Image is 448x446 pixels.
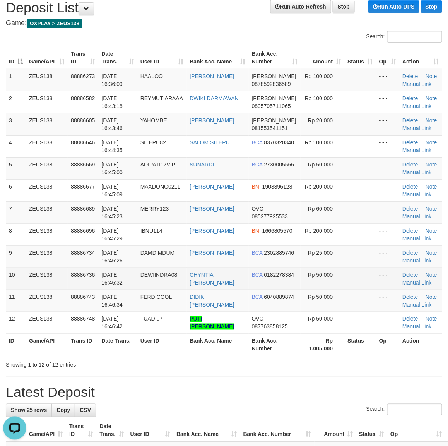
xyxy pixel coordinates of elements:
td: 6 [6,179,26,201]
span: OXPLAY > ZEUS138 [27,19,82,28]
a: Copy [51,404,75,417]
th: User ID: activate to sort column ascending [127,420,173,442]
span: BNI [252,184,261,190]
span: Rp 20,000 [308,117,333,124]
a: Manual Link [402,103,432,109]
span: Copy 2730005566 to clipboard [264,161,294,168]
a: Delete [402,250,418,256]
th: Status [344,334,376,356]
th: Bank Acc. Number [249,334,301,356]
a: [PERSON_NAME] [190,250,234,256]
th: Status: activate to sort column ascending [344,47,376,69]
span: 88886689 [71,206,95,212]
th: Amount: activate to sort column ascending [315,420,356,442]
td: ZEUS138 [26,179,68,201]
span: Copy [56,407,70,413]
th: Bank Acc. Name: activate to sort column ascending [173,420,240,442]
span: [DATE] 16:43:18 [101,95,123,109]
td: 12 [6,312,26,334]
span: 88886748 [71,316,95,322]
a: Manual Link [402,213,432,220]
span: Rp 200,000 [305,184,333,190]
a: Note [426,250,437,256]
span: Copy 8370320340 to clipboard [264,139,294,146]
td: - - - [376,268,399,290]
span: Rp 60,000 [308,206,333,212]
td: ZEUS138 [26,223,68,245]
span: [DATE] 16:43:46 [101,117,123,131]
span: Copy 0878592836589 to clipboard [252,81,291,87]
th: Trans ID: activate to sort column ascending [66,420,96,442]
span: Rp 100,000 [305,139,333,146]
td: 1 [6,69,26,91]
a: Note [426,161,437,168]
td: ZEUS138 [26,312,68,334]
a: CSV [75,404,96,417]
button: Open LiveChat chat widget [3,3,26,26]
a: [PERSON_NAME] [190,228,234,234]
td: ZEUS138 [26,69,68,91]
th: User ID [137,334,187,356]
span: Rp 50,000 [308,294,333,300]
a: [PERSON_NAME] [190,73,234,79]
th: Bank Acc. Number: activate to sort column ascending [240,420,315,442]
span: Rp 100,000 [305,73,333,79]
a: PUTI [PERSON_NAME] [190,316,234,330]
a: Run Auto-DPS [368,0,419,13]
span: IBNU114 [140,228,162,234]
a: Manual Link [402,147,432,153]
th: Trans ID: activate to sort column ascending [68,47,98,69]
th: Date Trans.: activate to sort column ascending [96,420,127,442]
th: Bank Acc. Number: activate to sort column ascending [249,47,301,69]
span: 88886696 [71,228,95,234]
td: - - - [376,113,399,135]
td: 5 [6,157,26,179]
span: Copy 6040889874 to clipboard [264,294,294,300]
span: FERDICOOL [140,294,172,300]
a: Note [426,117,437,124]
span: MERRY123 [140,206,169,212]
a: SALOM SITEPU [190,139,230,146]
td: - - - [376,290,399,312]
span: HAALOO [140,73,163,79]
span: [DATE] 16:36:09 [101,73,123,87]
span: Rp 50,000 [308,161,333,168]
span: 88886605 [71,117,95,124]
a: Note [426,228,437,234]
span: [DATE] 16:45:00 [101,161,123,175]
th: Action: activate to sort column ascending [399,47,442,69]
td: 4 [6,135,26,157]
span: 88886677 [71,184,95,190]
span: Rp 100,000 [305,95,333,101]
th: Op [376,334,399,356]
td: ZEUS138 [26,245,68,268]
a: Delete [402,206,418,212]
span: Rp 200,000 [305,228,333,234]
a: Manual Link [402,191,432,197]
span: CSV [80,407,91,413]
a: DWIKI DARMAWAN [190,95,239,101]
a: [PERSON_NAME] [190,184,234,190]
td: - - - [376,135,399,157]
a: Note [426,316,437,322]
span: Copy 081553541151 to clipboard [252,125,288,131]
span: REYMUTIARAAA [140,95,183,101]
td: ZEUS138 [26,157,68,179]
a: Manual Link [402,257,432,264]
a: Delete [402,228,418,234]
a: Delete [402,139,418,146]
a: Delete [402,316,418,322]
span: [DATE] 16:45:29 [101,228,123,242]
td: - - - [376,69,399,91]
span: SITEPU82 [140,139,166,146]
span: [DATE] 16:44:35 [101,139,123,153]
th: User ID: activate to sort column ascending [137,47,187,69]
th: Date Trans.: activate to sort column ascending [98,47,137,69]
span: [DATE] 16:46:42 [101,316,123,330]
span: [PERSON_NAME] [252,117,296,124]
span: Rp 50,000 [308,272,333,278]
th: Amount: activate to sort column ascending [301,47,344,69]
td: ZEUS138 [26,91,68,113]
a: Delete [402,95,418,101]
span: [DATE] 16:46:34 [101,294,123,308]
